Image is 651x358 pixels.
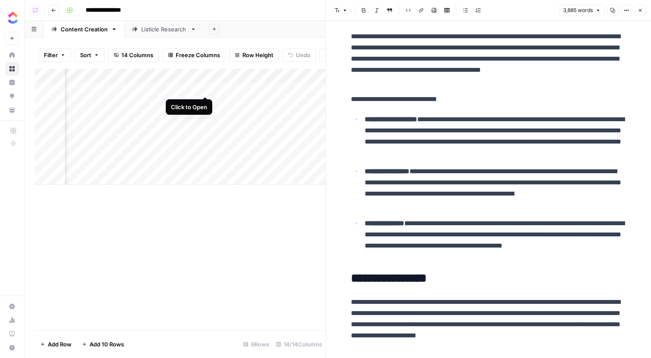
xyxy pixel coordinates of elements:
img: ClickUp Logo [5,10,21,25]
button: Help + Support [5,341,19,355]
a: Browse [5,62,19,76]
span: 3,885 words [563,6,593,14]
button: Filter [38,48,71,62]
span: Undo [296,51,310,59]
a: Content Creation [44,21,124,38]
button: Sort [74,48,105,62]
div: 6 Rows [240,337,273,351]
div: 14/14 Columns [273,337,325,351]
span: Add 10 Rows [90,340,124,349]
a: Listicle Research [124,21,204,38]
a: Insights [5,76,19,89]
div: Listicle Research [141,25,187,34]
a: Settings [5,300,19,313]
a: Usage [5,313,19,327]
a: Learning Hub [5,327,19,341]
button: Add Row [35,337,77,351]
button: 14 Columns [108,48,159,62]
button: Add 10 Rows [77,337,129,351]
button: Freeze Columns [162,48,226,62]
button: 3,885 words [559,5,604,16]
a: Home [5,48,19,62]
button: Row Height [229,48,279,62]
a: Opportunities [5,89,19,103]
span: Filter [44,51,58,59]
span: Row Height [242,51,273,59]
span: Sort [80,51,91,59]
a: Your Data [5,103,19,117]
button: Workspace: ClickUp [5,7,19,28]
button: Undo [282,48,316,62]
span: 14 Columns [121,51,153,59]
span: Freeze Columns [176,51,220,59]
div: Click to Open [171,103,207,111]
span: Add Row [48,340,71,349]
div: Content Creation [61,25,108,34]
